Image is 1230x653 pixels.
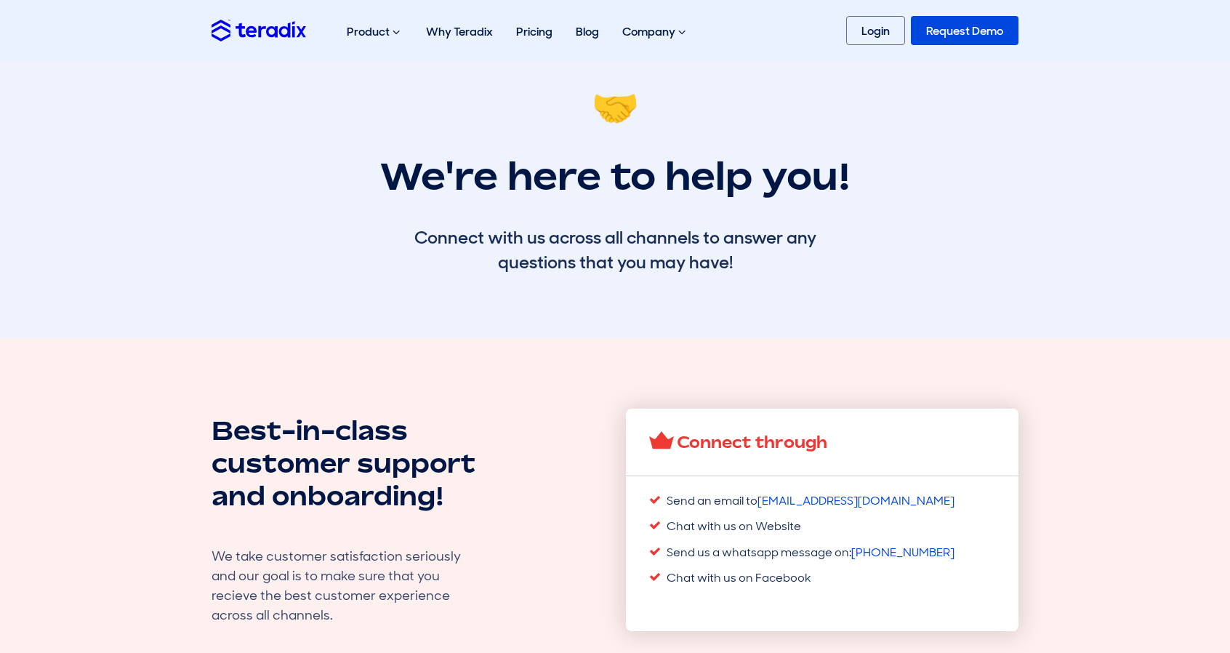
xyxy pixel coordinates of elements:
[643,571,1001,585] li: Chat with us on Facebook
[212,20,306,41] img: Teradix logo
[414,9,505,55] a: Why Teradix
[212,414,502,512] h2: Best-in-class customer support and onboarding!
[626,409,1018,477] h3: Connect through
[611,9,700,55] div: Company
[411,225,819,274] div: Connect with us across all channels to answer any questions that you may have!
[851,545,954,559] a: [PHONE_NUMBER]
[911,16,1018,45] a: Request Demo
[757,494,954,508] a: [EMAIL_ADDRESS][DOMAIN_NAME]
[335,9,414,55] div: Product
[846,16,905,45] a: Login
[373,84,857,126] h1: 🤝
[643,519,1001,533] li: Chat with us on Website
[564,9,611,55] a: Blog
[212,547,473,625] div: We take customer satisfaction seriously and our goal is to make sure that you recieve the best cu...
[373,155,857,196] h1: We're here to help you!
[505,9,564,55] a: Pricing
[643,494,1001,508] li: Send an email to
[643,545,1001,559] li: Send us a whatsapp message on:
